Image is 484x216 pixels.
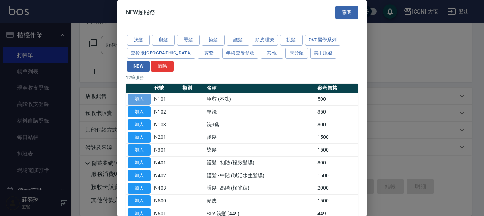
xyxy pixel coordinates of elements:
[335,6,358,19] button: 關閉
[128,119,151,130] button: 加入
[152,156,180,169] td: N401
[180,84,205,93] th: 類別
[316,131,358,144] td: 1500
[152,182,180,195] td: N403
[128,170,151,181] button: 加入
[152,131,180,144] td: N201
[128,183,151,194] button: 加入
[205,93,316,105] td: 單剪 (不洗)
[128,195,151,206] button: 加入
[152,169,180,182] td: N402
[316,156,358,169] td: 800
[152,118,180,131] td: N103
[305,35,341,46] button: ovc醫學系列
[222,47,258,58] button: 年終套餐預收
[205,84,316,93] th: 名稱
[316,182,358,195] td: 2000
[126,74,358,81] p: 12 筆服務
[127,60,150,72] button: NEW
[205,118,316,131] td: 洗+剪
[316,105,358,118] td: 350
[152,93,180,105] td: N101
[205,194,316,207] td: 頭皮
[152,143,180,156] td: N301
[128,144,151,156] button: 加入
[127,35,150,46] button: 洗髮
[152,105,180,118] td: N102
[127,47,195,58] button: 套餐抵[GEOGRAPHIC_DATA]
[202,35,225,46] button: 染髮
[128,106,151,117] button: 加入
[316,194,358,207] td: 1500
[128,132,151,143] button: 加入
[152,35,175,46] button: 剪髮
[316,143,358,156] td: 1500
[316,118,358,131] td: 800
[205,143,316,156] td: 染髮
[280,35,303,46] button: 接髮
[316,93,358,105] td: 500
[261,47,283,58] button: 其他
[126,9,155,16] span: NEW類服務
[285,47,308,58] button: 未分類
[205,169,316,182] td: 護髮 - 中階 (賦活水生髮膜)
[205,131,316,144] td: 燙髮
[316,169,358,182] td: 1500
[128,94,151,105] button: 加入
[128,157,151,168] button: 加入
[152,194,180,207] td: N500
[152,84,180,93] th: 代號
[227,35,249,46] button: 護髮
[205,182,316,195] td: 護髮 - 高階 (極光蘊)
[205,156,316,169] td: 護髮 - 初階 (極致髮膜)
[198,47,220,58] button: 剪套
[205,105,316,118] td: 單洗
[316,84,358,93] th: 參考價格
[310,47,337,58] button: 美甲服務
[252,35,278,46] button: 頭皮理療
[177,35,200,46] button: 燙髮
[151,60,174,72] button: 清除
